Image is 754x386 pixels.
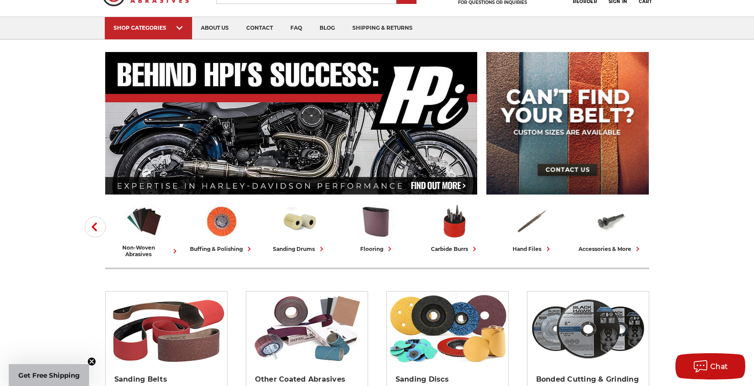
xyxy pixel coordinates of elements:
a: shipping & returns [344,17,421,39]
a: non-woven abrasives [109,202,179,257]
button: Chat [675,353,745,379]
a: contact [238,17,282,39]
img: Accessories & More [591,202,630,240]
a: hand files [497,202,568,254]
img: Banner for an interview featuring Horsepower Inc who makes Harley performance upgrades featured o... [105,52,478,195]
img: Sanding Discs [387,292,508,366]
div: buffing & polishing [189,244,254,254]
img: Carbide Burrs [436,202,474,240]
img: Other Coated Abrasives [246,292,368,366]
img: Sanding Drums [280,202,319,240]
img: Non-woven Abrasives [125,202,163,240]
div: flooring [360,244,394,254]
div: sanding drums [273,244,326,254]
a: accessories & more [575,202,646,254]
img: Flooring [358,202,396,240]
a: blog [311,17,344,39]
img: Bonded Cutting & Grinding [527,292,649,366]
a: faq [282,17,311,39]
div: non-woven abrasives [109,244,179,257]
img: promo banner for custom belts. [486,52,649,195]
img: Buffing & Polishing [203,202,241,240]
h2: Sanding Discs [396,375,499,384]
img: Hand Files [513,202,552,240]
a: sanding drums [264,202,335,254]
h2: Other Coated Abrasives [255,375,359,384]
a: about us [192,17,238,39]
a: buffing & polishing [186,202,257,254]
h2: Sanding Belts [114,375,218,384]
div: hand files [513,244,553,254]
div: accessories & more [578,244,642,254]
div: carbide burrs [430,244,479,254]
div: Get Free ShippingClose teaser [9,364,89,386]
a: flooring [342,202,413,254]
button: Close teaser [87,357,96,366]
a: carbide burrs [420,202,490,254]
span: Get Free Shipping [18,371,80,379]
button: Previous [85,216,106,237]
span: Chat [710,362,728,371]
img: Sanding Belts [106,292,227,366]
div: SHOP CATEGORIES [114,24,183,31]
h2: Bonded Cutting & Grinding [536,375,640,384]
